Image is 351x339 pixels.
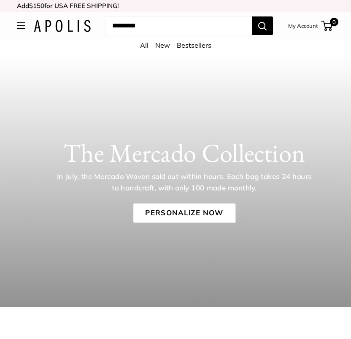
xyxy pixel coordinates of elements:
a: My Account [288,21,318,31]
button: Search [252,16,273,35]
a: All [140,41,148,49]
span: $150 [29,2,44,10]
span: 0 [330,18,338,26]
button: Open menu [17,22,25,29]
input: Search... [105,16,252,35]
p: In July, the Mercado Woven sold out within hours. Each bag takes 24 hours to handcraft, with only... [54,171,315,193]
a: Personalize Now [133,203,235,223]
h1: The Mercado Collection [34,138,335,168]
img: Apolis [34,20,91,32]
a: New [155,41,170,49]
a: 0 [322,21,332,31]
a: Bestsellers [177,41,211,49]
